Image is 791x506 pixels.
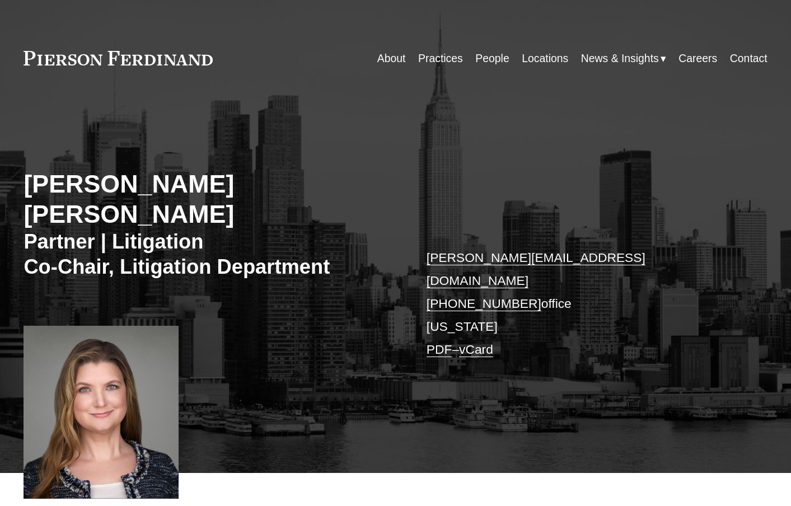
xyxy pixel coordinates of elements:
a: folder dropdown [581,48,666,69]
a: About [377,48,406,69]
a: [PERSON_NAME][EMAIL_ADDRESS][DOMAIN_NAME] [427,250,645,288]
a: Locations [522,48,568,69]
a: PDF [427,342,452,357]
a: Careers [678,48,717,69]
a: [PHONE_NUMBER] [427,296,541,311]
h2: [PERSON_NAME] [PERSON_NAME] [24,168,395,229]
a: vCard [459,342,493,357]
a: Practices [418,48,463,69]
span: News & Insights [581,49,659,68]
a: Contact [730,48,767,69]
p: office [US_STATE] – [427,246,736,361]
h3: Partner | Litigation Co-Chair, Litigation Department [24,229,395,280]
a: People [475,48,509,69]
